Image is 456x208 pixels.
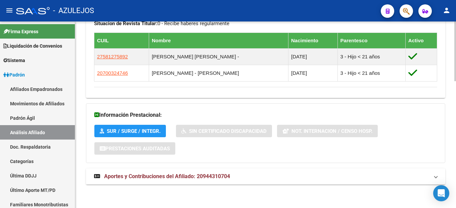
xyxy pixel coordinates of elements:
[104,173,230,179] span: Aportes y Contribuciones del Afiliado: 20944310704
[405,33,437,48] th: Activo
[288,65,338,81] td: [DATE]
[443,6,451,14] mat-icon: person
[94,125,166,137] button: SUR / SURGE / INTEGR.
[291,128,372,134] span: Not. Internacion / Censo Hosp.
[86,168,445,185] mat-expansion-panel-header: Aportes y Contribuciones del Afiliado: 20944310704
[277,125,378,137] button: Not. Internacion / Censo Hosp.
[3,42,62,50] span: Liquidación de Convenios
[149,65,288,81] td: [PERSON_NAME] - [PERSON_NAME]
[433,185,449,201] div: Open Intercom Messenger
[94,142,175,155] button: Prestaciones Auditadas
[3,57,25,64] span: Sistema
[3,28,38,35] span: Firma Express
[94,20,229,27] span: 0 - Recibe haberes regularmente
[53,3,94,18] span: - AZULEJOS
[337,33,405,48] th: Parentesco
[107,128,161,134] span: SUR / SURGE / INTEGR.
[149,48,288,65] td: [PERSON_NAME] [PERSON_NAME] -
[176,125,272,137] button: Sin Certificado Discapacidad
[288,33,338,48] th: Nacimiento
[94,33,149,48] th: CUIL
[3,71,25,79] span: Padrón
[149,33,288,48] th: Nombre
[288,48,338,65] td: [DATE]
[189,128,267,134] span: Sin Certificado Discapacidad
[337,65,405,81] td: 3 - Hijo < 21 años
[337,48,405,65] td: 3 - Hijo < 21 años
[94,20,157,27] strong: Situacion de Revista Titular:
[5,6,13,14] mat-icon: menu
[97,54,128,59] span: 27581275892
[97,70,128,76] span: 20700324746
[105,146,170,152] span: Prestaciones Auditadas
[94,110,437,120] h3: Información Prestacional:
